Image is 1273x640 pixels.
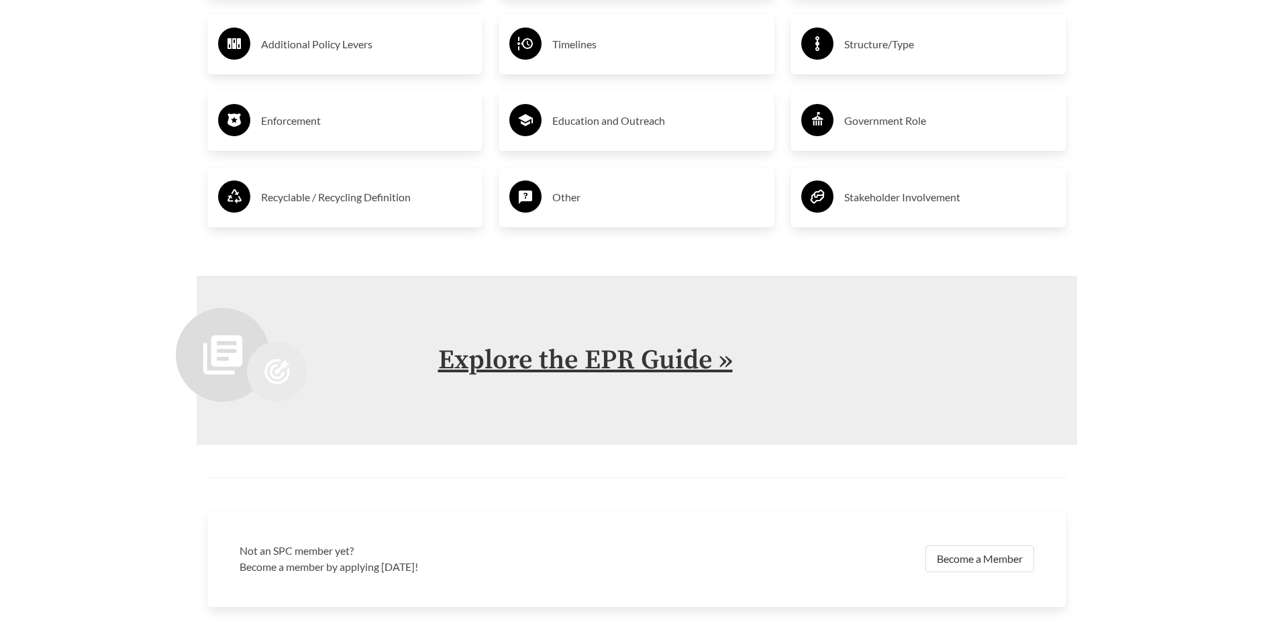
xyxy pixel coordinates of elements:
h3: Recyclable / Recycling Definition [261,186,472,208]
h3: Not an SPC member yet? [240,543,629,559]
p: Become a member by applying [DATE]! [240,559,629,575]
h3: Stakeholder Involvement [844,186,1056,208]
h3: Timelines [552,34,764,55]
h3: Other [552,186,764,208]
a: Become a Member [925,545,1034,572]
a: Explore the EPR Guide » [438,343,733,377]
h3: Structure/Type [844,34,1056,55]
h3: Education and Outreach [552,110,764,131]
h3: Government Role [844,110,1056,131]
h3: Enforcement [261,110,472,131]
h3: Additional Policy Levers [261,34,472,55]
